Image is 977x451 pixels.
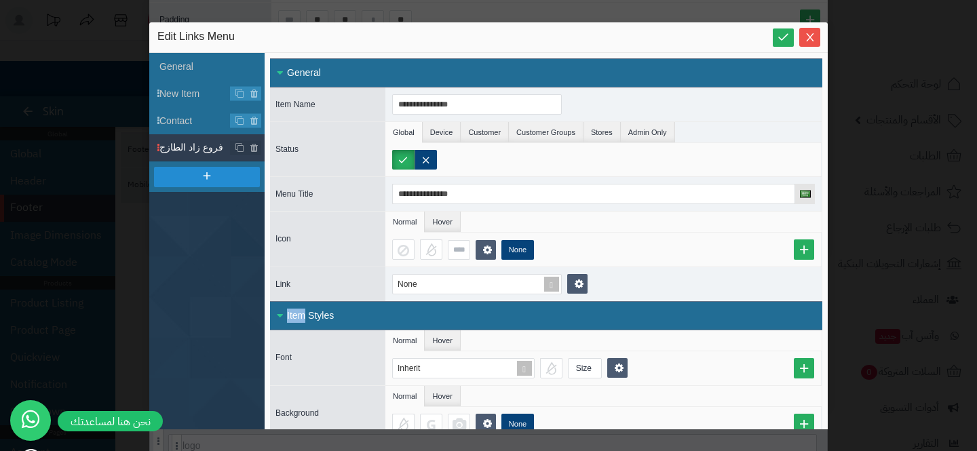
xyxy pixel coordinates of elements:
[275,144,299,154] span: Status
[398,359,434,378] div: Inherit
[385,212,425,232] li: Normal
[509,122,583,142] li: Customer Groups
[425,386,460,406] li: Hover
[275,234,291,243] span: Icon
[159,87,265,101] span: New Item
[275,279,290,289] span: Link
[149,53,265,80] li: General
[800,191,811,198] img: العربية
[621,122,675,142] li: Admin Only
[398,279,417,289] span: None
[385,386,425,406] li: Normal
[423,122,461,142] li: Device
[159,114,265,128] span: Contact
[461,122,509,142] li: Customer
[799,28,820,47] button: Close
[425,212,460,232] li: Hover
[275,353,292,362] span: Font
[275,100,315,109] span: Item Name
[501,240,534,260] label: None
[569,359,599,378] div: Size
[159,140,265,155] span: فروع زاد الطازج
[275,189,313,199] span: Menu Title
[501,414,534,433] label: None
[385,330,425,351] li: Normal
[425,330,460,351] li: Hover
[385,122,423,142] li: Global
[583,122,621,142] li: Stores
[270,58,822,87] div: General
[275,408,319,418] span: Background
[270,301,822,330] div: Item Styles
[157,29,235,45] span: Edit Links Menu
